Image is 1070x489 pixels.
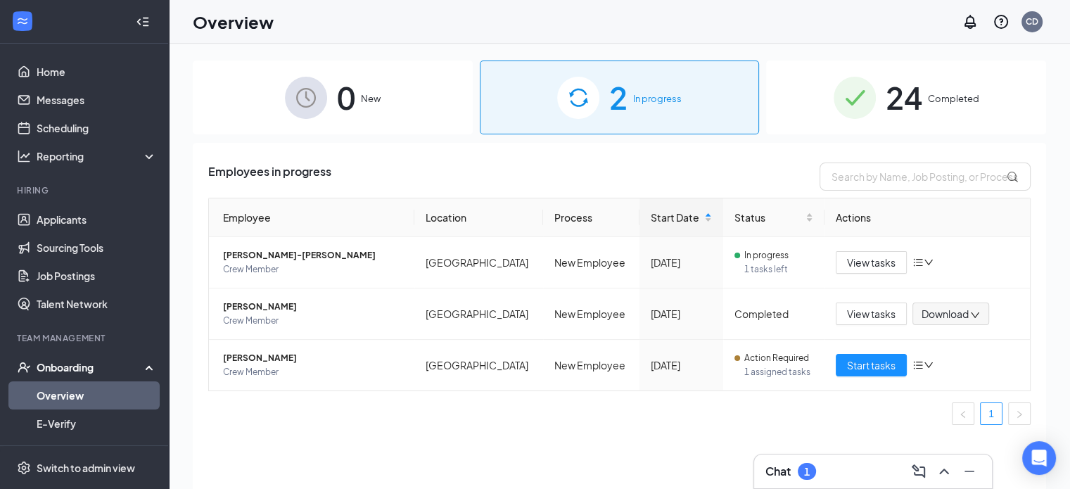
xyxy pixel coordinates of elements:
svg: QuestionInfo [993,13,1010,30]
span: 0 [337,73,355,122]
div: Reporting [37,149,158,163]
a: 1 [981,403,1002,424]
span: down [924,258,934,267]
input: Search by Name, Job Posting, or Process [820,163,1031,191]
a: Onboarding Documents [37,438,157,466]
a: Sourcing Tools [37,234,157,262]
span: down [970,310,980,320]
div: Hiring [17,184,154,196]
li: Previous Page [952,402,974,425]
a: Overview [37,381,157,409]
span: New [361,91,381,106]
button: Start tasks [836,354,907,376]
span: [PERSON_NAME] [223,351,403,365]
button: View tasks [836,251,907,274]
div: Completed [734,306,813,322]
svg: Notifications [962,13,979,30]
div: Switch to admin view [37,461,135,475]
div: [DATE] [651,255,712,270]
span: Start Date [651,210,701,225]
td: [GEOGRAPHIC_DATA] [414,237,543,288]
span: Download [922,307,969,322]
svg: ChevronUp [936,463,953,480]
a: Messages [37,86,157,114]
div: CD [1026,15,1038,27]
span: View tasks [847,255,896,270]
span: Completed [928,91,979,106]
td: [GEOGRAPHIC_DATA] [414,340,543,390]
span: left [959,410,967,419]
div: [DATE] [651,357,712,373]
button: Minimize [958,460,981,483]
span: Action Required [744,351,809,365]
a: Applicants [37,205,157,234]
span: View tasks [847,306,896,322]
div: 1 [804,466,810,478]
span: Crew Member [223,314,403,328]
span: 1 tasks left [744,262,813,277]
button: ChevronUp [933,460,955,483]
td: [GEOGRAPHIC_DATA] [414,288,543,340]
span: 2 [609,73,628,122]
svg: Settings [17,461,31,475]
span: 1 assigned tasks [744,365,813,379]
span: Crew Member [223,365,403,379]
svg: UserCheck [17,360,31,374]
span: down [924,360,934,370]
button: left [952,402,974,425]
span: bars [912,360,924,371]
svg: Analysis [17,149,31,163]
a: Job Postings [37,262,157,290]
span: Status [734,210,803,225]
span: right [1015,410,1024,419]
svg: Minimize [961,463,978,480]
button: View tasks [836,303,907,325]
button: ComposeMessage [907,460,930,483]
div: Onboarding [37,360,145,374]
h3: Chat [765,464,791,479]
span: bars [912,257,924,268]
div: Open Intercom Messenger [1022,441,1056,475]
h1: Overview [193,10,274,34]
th: Location [414,198,543,237]
span: Employees in progress [208,163,331,191]
span: Start tasks [847,357,896,373]
th: Status [723,198,824,237]
svg: WorkstreamLogo [15,14,30,28]
th: Actions [824,198,1030,237]
span: In progress [633,91,682,106]
span: Crew Member [223,262,403,277]
th: Employee [209,198,414,237]
td: New Employee [543,288,639,340]
div: Team Management [17,332,154,344]
button: right [1008,402,1031,425]
li: 1 [980,402,1002,425]
span: 24 [886,73,922,122]
a: E-Verify [37,409,157,438]
a: Scheduling [37,114,157,142]
a: Home [37,58,157,86]
span: [PERSON_NAME]-[PERSON_NAME] [223,248,403,262]
span: [PERSON_NAME] [223,300,403,314]
span: In progress [744,248,789,262]
svg: Collapse [136,15,150,29]
a: Talent Network [37,290,157,318]
td: New Employee [543,340,639,390]
li: Next Page [1008,402,1031,425]
svg: ComposeMessage [910,463,927,480]
th: Process [543,198,639,237]
td: New Employee [543,237,639,288]
div: [DATE] [651,306,712,322]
